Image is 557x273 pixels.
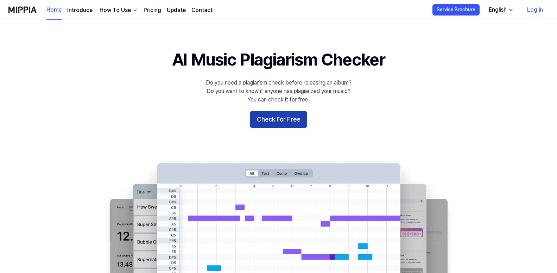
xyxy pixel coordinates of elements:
[67,6,93,14] a: Introduce
[191,6,213,14] a: Contact
[250,111,307,128] button: Check For Free
[98,6,138,14] button: How To Use
[98,6,132,14] div: How To Use
[46,0,62,20] a: Home
[167,6,186,14] a: Update
[206,79,352,104] div: Do you need a plagiarism check before releasing an album? Do you want to know if anyone has plagi...
[172,48,385,72] h1: AI Music Plagiarism Checker
[432,4,480,15] button: Service Brochure
[144,6,161,14] a: Pricing
[483,3,518,17] button: English
[487,6,508,14] div: English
